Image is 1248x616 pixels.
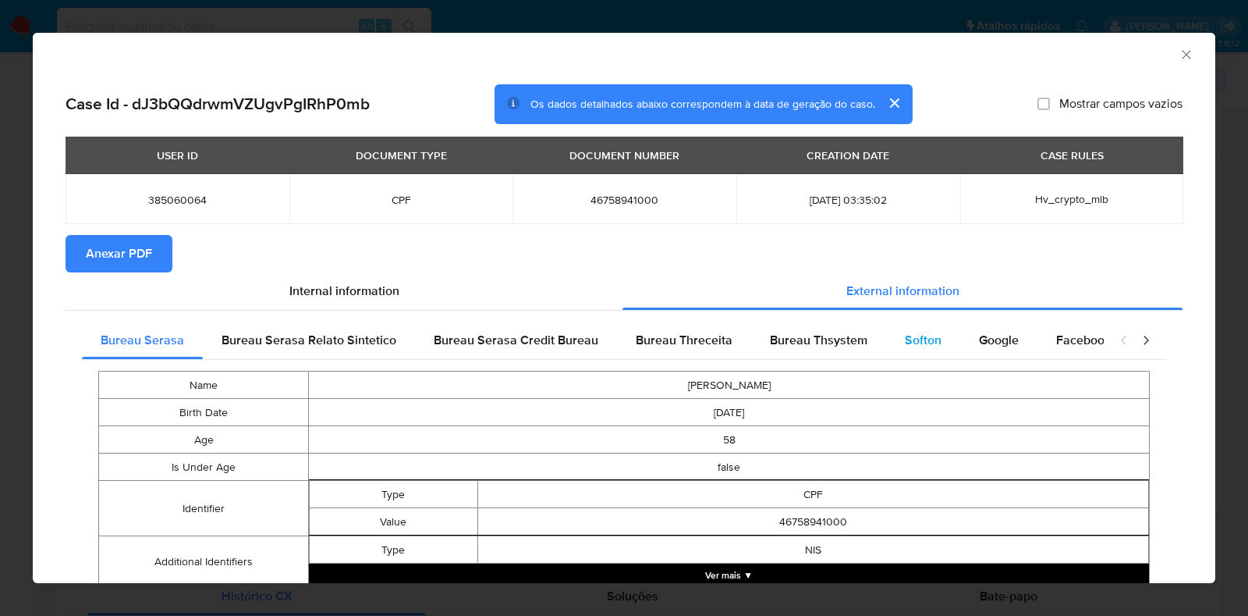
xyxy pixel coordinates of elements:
button: Expand array [309,564,1149,587]
div: CASE RULES [1031,142,1113,169]
span: Internal information [289,282,399,300]
button: Anexar PDF [66,235,172,272]
span: Bureau Thsystem [770,331,867,349]
td: 46758941000 [477,508,1149,536]
td: Value [310,508,477,536]
span: Softon [905,331,941,349]
td: Name [99,372,309,399]
span: Anexar PDF [86,237,152,271]
span: 385060064 [84,193,271,207]
td: CPF [477,481,1149,508]
span: CPF [308,193,495,207]
td: Age [99,426,309,454]
td: 58 [309,426,1150,454]
td: Identifier [99,481,309,536]
span: 46758941000 [531,193,718,207]
td: [DATE] [309,399,1150,426]
td: Birth Date [99,399,309,426]
span: Bureau Threceita [636,331,732,349]
td: Is Under Age [99,454,309,481]
input: Mostrar campos vazios [1037,98,1050,110]
span: [DATE] 03:35:02 [755,193,941,207]
span: Bureau Serasa Relato Sintetico [222,331,396,349]
h2: Case Id - dJ3bQQdrwmVZUgvPgIRhP0mb [66,94,370,114]
span: Mostrar campos vazios [1059,96,1182,112]
button: Fechar a janela [1179,47,1193,61]
td: [PERSON_NAME] [309,372,1150,399]
span: Bureau Serasa Credit Bureau [434,331,598,349]
div: Detailed info [66,272,1182,310]
td: Type [310,536,477,564]
span: Os dados detalhados abaixo correspondem à data de geração do caso. [530,96,875,112]
span: Bureau Serasa [101,331,184,349]
div: USER ID [147,142,207,169]
span: Google [979,331,1019,349]
span: Facebook [1056,331,1111,349]
div: DOCUMENT NUMBER [560,142,689,169]
div: closure-recommendation-modal [33,33,1215,583]
td: Additional Identifiers [99,536,309,588]
td: Type [310,481,477,508]
div: Detailed external info [82,322,1104,359]
td: NIS [477,536,1149,564]
div: CREATION DATE [797,142,899,169]
span: External information [846,282,959,300]
div: DOCUMENT TYPE [346,142,456,169]
button: cerrar [875,84,913,122]
td: false [309,454,1150,481]
span: Hv_crypto_mlb [1035,191,1108,207]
